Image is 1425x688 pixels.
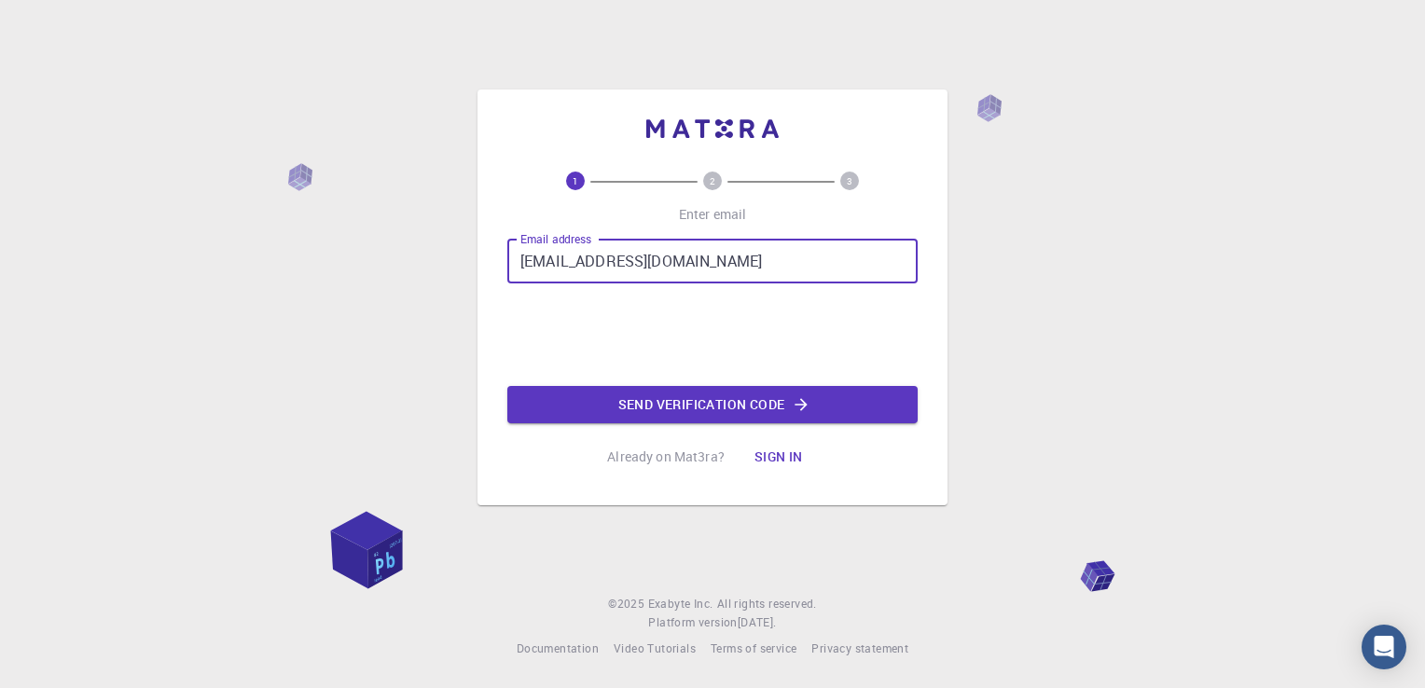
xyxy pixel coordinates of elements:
[738,614,777,629] span: [DATE] .
[847,174,852,187] text: 3
[1362,625,1406,669] div: Open Intercom Messenger
[573,174,578,187] text: 1
[679,205,747,224] p: Enter email
[614,640,696,655] span: Video Tutorials
[711,640,796,655] span: Terms of service
[740,438,818,475] button: Sign in
[607,447,725,466] p: Already on Mat3ra?
[648,613,737,632] span: Platform version
[710,174,715,187] text: 2
[507,386,918,423] button: Send verification code
[517,640,599,655] span: Documentation
[811,640,908,655] span: Privacy statement
[517,640,599,658] a: Documentation
[571,298,854,371] iframe: reCAPTCHA
[811,640,908,658] a: Privacy statement
[614,640,696,658] a: Video Tutorials
[717,595,817,613] span: All rights reserved.
[520,231,591,247] label: Email address
[711,640,796,658] a: Terms of service
[738,613,777,632] a: [DATE].
[648,595,713,613] a: Exabyte Inc.
[608,595,647,613] span: © 2025
[648,596,713,611] span: Exabyte Inc.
